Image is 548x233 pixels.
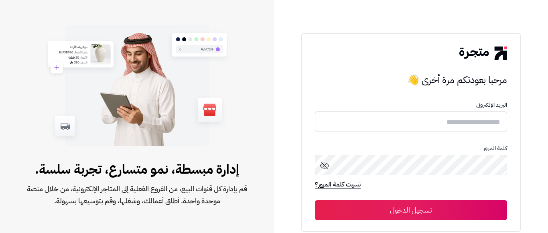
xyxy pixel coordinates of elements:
a: نسيت كلمة المرور؟ [315,180,361,191]
p: البريد الإلكترونى [315,102,507,108]
span: إدارة مبسطة، نمو متسارع، تجربة سلسة. [26,160,248,179]
h3: مرحبا بعودتكم مرة أخرى 👋 [315,72,507,88]
button: تسجيل الدخول [315,200,507,220]
p: كلمة المرور [315,145,507,152]
span: قم بإدارة كل قنوات البيع، من الفروع الفعلية إلى المتاجر الإلكترونية، من خلال منصة موحدة واحدة. أط... [26,183,248,207]
img: logo-2.png [459,47,507,59]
